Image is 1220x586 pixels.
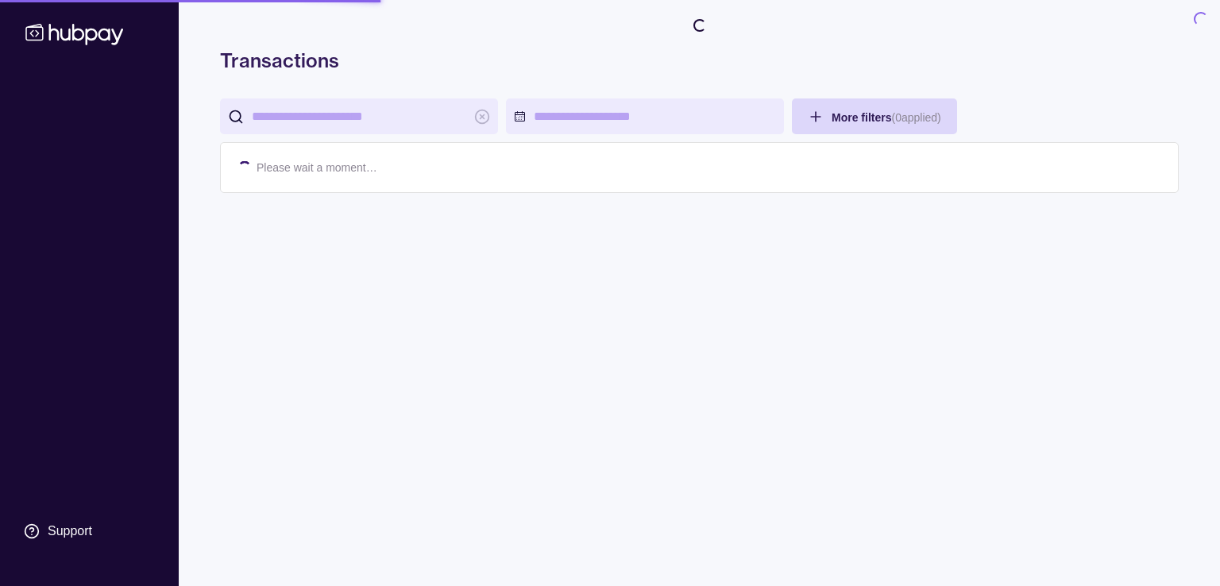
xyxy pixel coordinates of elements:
[252,98,466,134] input: search
[257,159,377,176] p: Please wait a moment…
[16,515,163,548] a: Support
[48,522,92,540] div: Support
[220,48,1179,73] h1: Transactions
[792,98,957,134] button: More filters(0applied)
[891,111,940,124] p: ( 0 applied)
[832,111,941,124] span: More filters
